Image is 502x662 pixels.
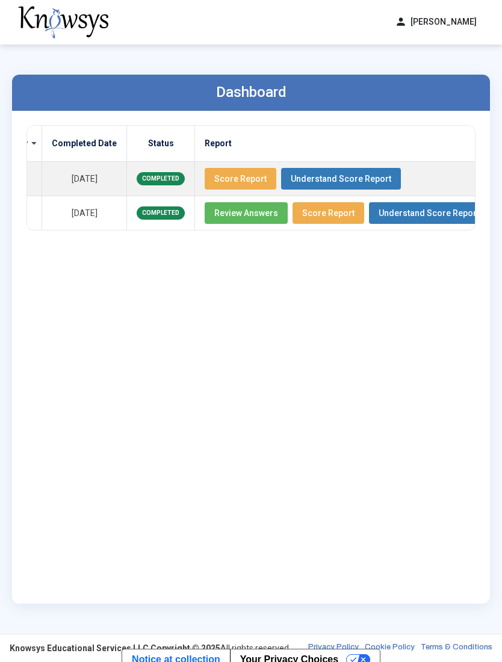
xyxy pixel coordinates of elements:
span: person [395,16,407,28]
strong: Knowsys Educational Services LLC Copyright © 2025 [10,643,220,653]
th: Status [127,126,195,162]
a: Cookie Policy [365,642,415,654]
div: All rights reserved. [10,642,291,654]
button: person[PERSON_NAME] [388,12,484,32]
span: Understand Score Report [379,208,479,218]
th: Report [195,126,499,162]
span: COMPLETED [137,206,185,220]
span: COMPLETED [137,172,185,185]
span: Score Report [302,208,355,218]
td: [DATE] [42,196,127,230]
button: Score Report [205,168,276,190]
span: Score Report [214,174,267,184]
label: Completed Date [52,138,117,149]
button: Understand Score Report [281,168,401,190]
button: Understand Score Report [369,202,489,224]
img: knowsys-logo.png [18,6,108,39]
button: Score Report [293,202,364,224]
a: Terms & Conditions [421,642,492,654]
span: Understand Score Report [291,174,391,184]
span: Review Answers [214,208,278,218]
td: [DATE] [42,161,127,196]
label: Dashboard [216,84,287,101]
button: Review Answers [205,202,288,224]
a: Privacy Policy [308,642,359,654]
